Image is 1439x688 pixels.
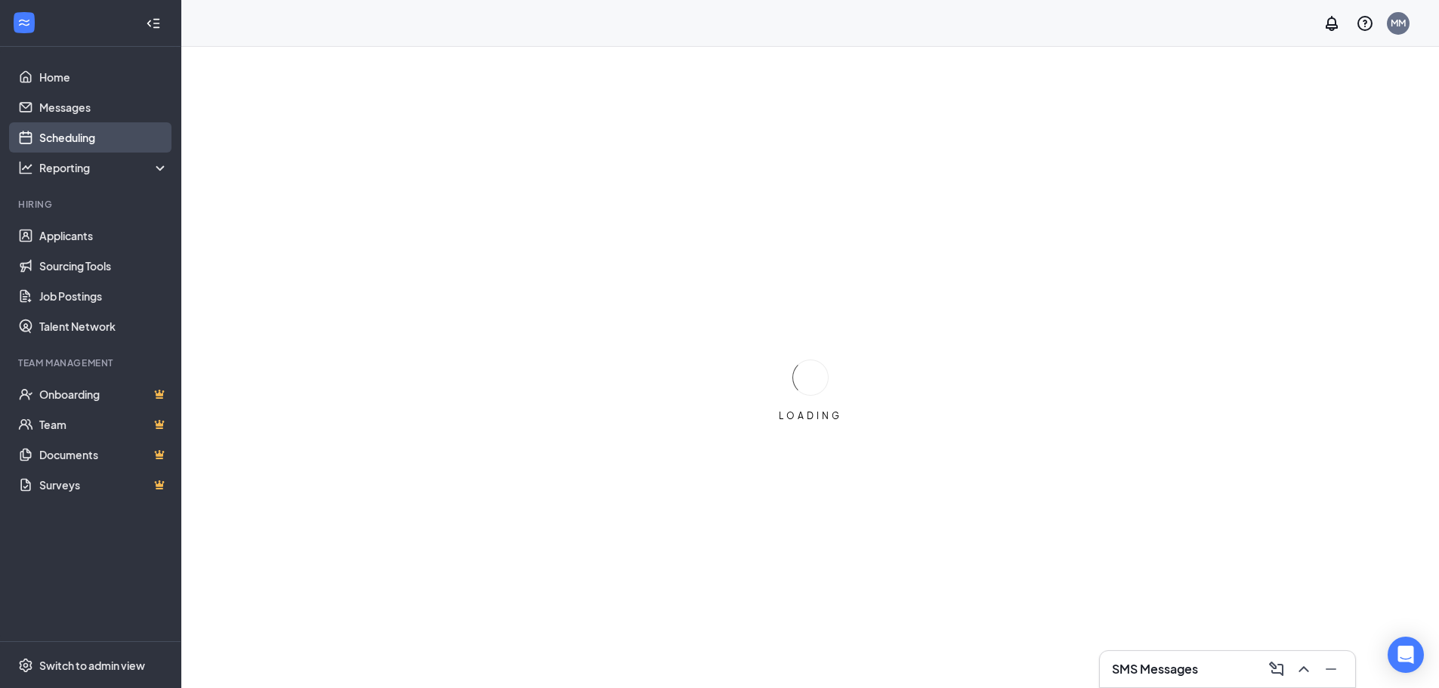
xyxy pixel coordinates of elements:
svg: Minimize [1322,660,1340,678]
div: Switch to admin view [39,658,145,673]
div: Team Management [18,356,165,369]
div: Reporting [39,160,169,175]
div: Open Intercom Messenger [1388,637,1424,673]
a: TeamCrown [39,409,168,440]
h3: SMS Messages [1112,661,1198,677]
a: Scheduling [39,122,168,153]
svg: Notifications [1323,14,1341,32]
a: Messages [39,92,168,122]
a: DocumentsCrown [39,440,168,470]
svg: ComposeMessage [1268,660,1286,678]
a: OnboardingCrown [39,379,168,409]
div: MM [1391,17,1406,29]
svg: WorkstreamLogo [17,15,32,30]
a: SurveysCrown [39,470,168,500]
svg: Analysis [18,160,33,175]
button: Minimize [1319,657,1343,681]
a: Home [39,62,168,92]
button: ComposeMessage [1265,657,1289,681]
a: Applicants [39,221,168,251]
a: Sourcing Tools [39,251,168,281]
svg: Collapse [146,16,161,31]
button: ChevronUp [1292,657,1316,681]
a: Job Postings [39,281,168,311]
a: Talent Network [39,311,168,341]
svg: ChevronUp [1295,660,1313,678]
svg: Settings [18,658,33,673]
div: LOADING [773,409,848,422]
div: Hiring [18,198,165,211]
svg: QuestionInfo [1356,14,1374,32]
